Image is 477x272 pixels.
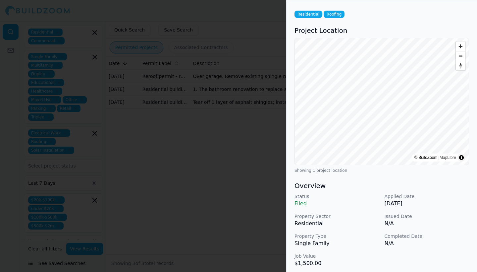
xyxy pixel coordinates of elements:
[385,220,469,228] p: N/A
[294,213,379,220] p: Property Sector
[294,233,379,239] p: Property Type
[456,41,465,51] button: Zoom in
[385,239,469,247] p: N/A
[294,26,469,35] h3: Project Location
[440,155,456,160] a: MapLibre
[385,233,469,239] p: Completed Date
[294,259,379,267] p: $1,500.00
[295,38,469,165] canvas: Map
[385,200,469,208] p: [DATE]
[294,168,469,173] div: Showing 1 project location
[294,253,379,259] p: Job Value
[414,154,456,161] div: © BuildZoom |
[294,11,322,18] span: Residential
[294,239,379,247] p: Single Family
[294,200,379,208] p: Filed
[457,154,465,162] summary: Toggle attribution
[385,213,469,220] p: Issued Date
[324,11,344,18] span: Roofing
[294,220,379,228] p: Residential
[294,193,379,200] p: Status
[456,51,465,61] button: Zoom out
[385,193,469,200] p: Applied Date
[294,181,469,190] h3: Overview
[456,61,465,70] button: Reset bearing to north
